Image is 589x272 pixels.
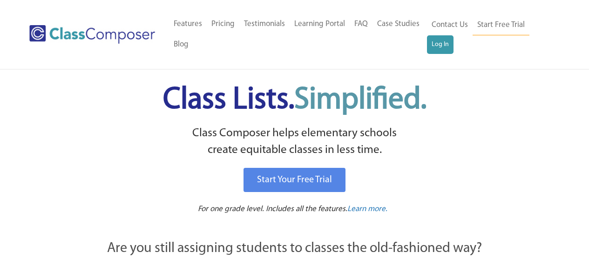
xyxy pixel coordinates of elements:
[57,239,532,259] p: Are you still assigning students to classes the old-fashioned way?
[473,15,529,36] a: Start Free Trial
[29,25,155,44] img: Class Composer
[427,35,454,54] a: Log In
[169,34,193,55] a: Blog
[169,14,427,55] nav: Header Menu
[347,204,387,215] a: Learn more.
[294,85,427,115] span: Simplified.
[239,14,290,34] a: Testimonials
[163,85,427,115] span: Class Lists.
[257,175,332,185] span: Start Your Free Trial
[244,168,345,192] a: Start Your Free Trial
[207,14,239,34] a: Pricing
[427,15,473,35] a: Contact Us
[350,14,372,34] a: FAQ
[290,14,350,34] a: Learning Portal
[427,15,553,54] nav: Header Menu
[347,205,387,213] span: Learn more.
[198,205,347,213] span: For one grade level. Includes all the features.
[372,14,424,34] a: Case Studies
[56,125,534,159] p: Class Composer helps elementary schools create equitable classes in less time.
[169,14,207,34] a: Features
